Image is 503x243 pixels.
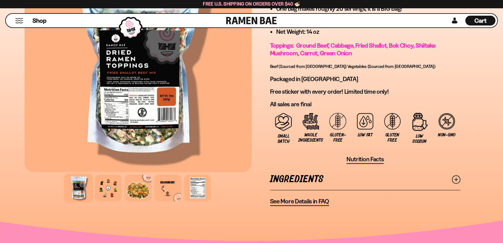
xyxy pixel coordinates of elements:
span: Beef (Sourced from [GEOGRAPHIC_DATA]) Vegetables (Sourced from [GEOGRAPHIC_DATA]) [270,64,435,69]
span: Cart [474,17,486,24]
span: Gluten Free [382,132,403,143]
p: Packaged in [GEOGRAPHIC_DATA] [270,75,460,83]
span: Low Sodium [409,134,430,144]
a: Ingredients [270,169,460,190]
span: Free U.S. Shipping on Orders over $40 🍜 [203,1,300,7]
p: All sales are final [270,100,460,108]
span: Low Fat [358,132,372,138]
button: Nutrition Facts [346,155,384,164]
span: Toppings: Ground Beef, Cabbage, Fried Shallot, Bok Choy, Shiitake Mushroom, Carrot, Green Onion [270,42,435,57]
a: Shop [33,16,46,25]
div: Cart [465,14,495,27]
span: Small Batch [273,134,294,144]
span: See More Details in FAQ [270,198,329,205]
span: Gluten-free [327,132,349,143]
span: Whole Ingredients [298,132,323,143]
button: Mobile Menu Trigger [15,18,23,23]
a: See More Details in FAQ [270,198,329,206]
span: Shop [33,17,46,25]
span: Non-GMO [438,132,455,138]
span: Free sticker with every order! Limited time only! [270,88,389,95]
span: Nutrition Facts [346,155,384,163]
